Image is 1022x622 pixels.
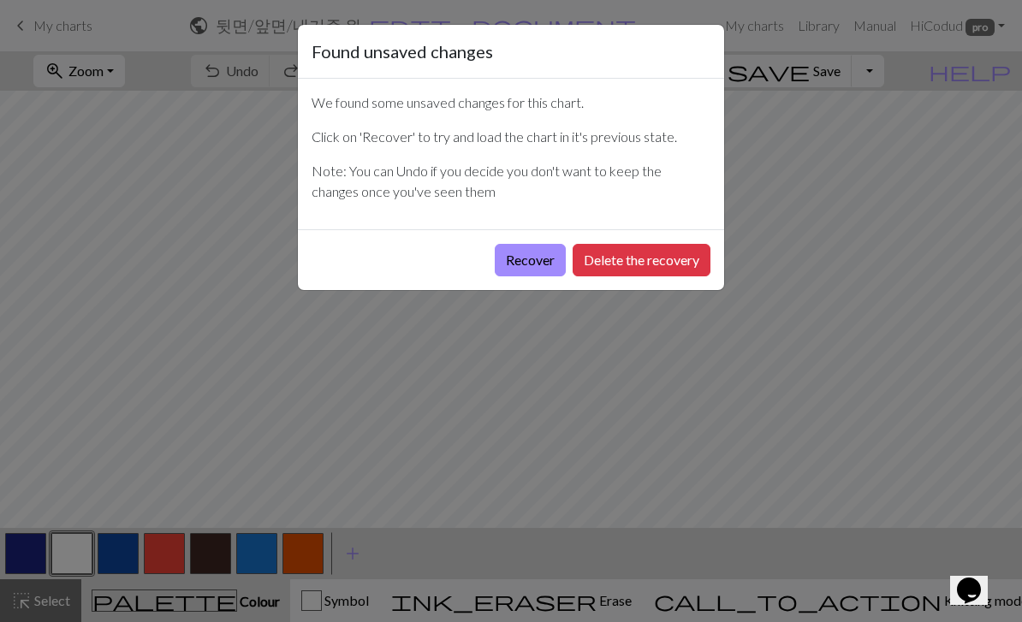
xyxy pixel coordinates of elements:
[950,554,1005,605] iframe: chat widget
[312,127,710,147] p: Click on 'Recover' to try and load the chart in it's previous state.
[573,244,710,276] button: Delete the recovery
[312,39,493,64] h5: Found unsaved changes
[495,244,566,276] button: Recover
[312,92,710,113] p: We found some unsaved changes for this chart.
[312,161,710,202] p: Note: You can Undo if you decide you don't want to keep the changes once you've seen them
